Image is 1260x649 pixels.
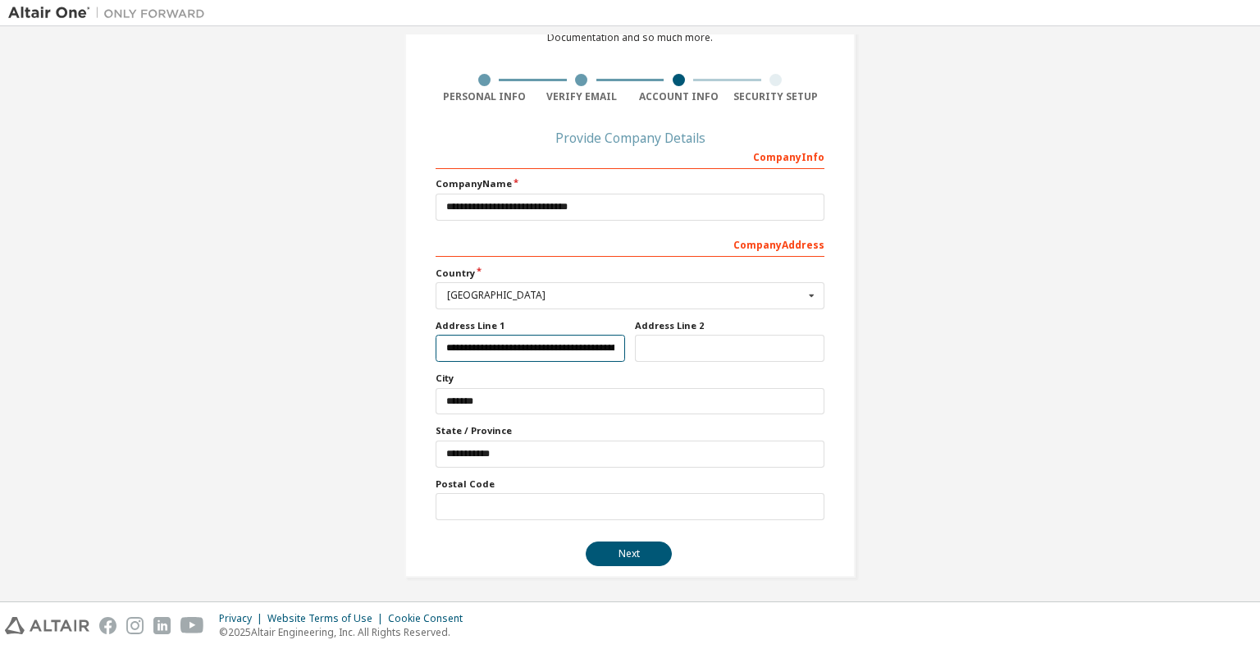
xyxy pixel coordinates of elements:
[126,617,144,634] img: instagram.svg
[436,319,625,332] label: Address Line 1
[630,90,728,103] div: Account Info
[436,372,824,385] label: City
[436,90,533,103] div: Personal Info
[436,424,824,437] label: State / Province
[436,143,824,169] div: Company Info
[533,90,631,103] div: Verify Email
[180,617,204,634] img: youtube.svg
[436,177,824,190] label: Company Name
[5,617,89,634] img: altair_logo.svg
[153,617,171,634] img: linkedin.svg
[388,612,472,625] div: Cookie Consent
[219,612,267,625] div: Privacy
[728,90,825,103] div: Security Setup
[436,133,824,143] div: Provide Company Details
[267,612,388,625] div: Website Terms of Use
[436,231,824,257] div: Company Address
[586,542,672,566] button: Next
[436,478,824,491] label: Postal Code
[447,290,804,300] div: [GEOGRAPHIC_DATA]
[99,617,116,634] img: facebook.svg
[8,5,213,21] img: Altair One
[219,625,472,639] p: © 2025 Altair Engineering, Inc. All Rights Reserved.
[436,267,824,280] label: Country
[635,319,824,332] label: Address Line 2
